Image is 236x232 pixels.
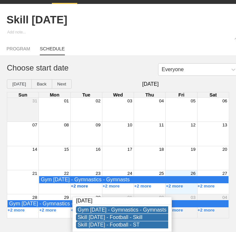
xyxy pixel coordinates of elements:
[78,222,167,228] div: Skill Tuesday - Football - ST
[96,98,101,103] button: 02
[71,208,88,213] button: +2 more
[127,171,132,176] button: 24
[71,184,88,188] button: +2 more
[73,197,171,205] div: [DATE]
[32,98,37,103] button: 31
[222,122,227,127] button: 13
[162,67,184,72] div: Everyone
[7,46,30,55] a: PROGRAM
[64,98,69,103] button: 01
[96,171,101,176] button: 23
[52,79,72,89] button: Next
[19,92,27,97] span: Sun
[82,92,90,97] span: Tue
[96,147,101,152] button: 16
[32,195,37,200] button: 28
[191,98,196,103] button: 05
[64,195,69,200] button: 29
[41,177,227,183] div: Gym Monday - Gymnastics - Gymnasts
[191,122,196,127] button: 12
[32,147,37,152] button: 14
[39,208,56,213] button: +2 more
[166,184,183,188] button: +2 more
[198,184,215,188] button: +2 more
[159,171,164,176] button: 25
[134,184,152,188] button: +2 more
[159,147,164,152] button: 18
[64,171,69,176] button: 22
[166,208,183,213] button: +2 more
[191,171,196,176] button: 26
[113,92,123,97] span: Wed
[32,122,37,127] button: 07
[222,98,227,103] button: 06
[102,184,120,188] button: +2 more
[127,122,132,127] button: 10
[40,46,65,55] a: SCHEDULE
[191,147,196,152] button: 19
[96,195,101,200] button: 30
[203,201,236,232] iframe: Chat Widget
[9,201,227,207] div: Gym Monday - Gymnastics - Gymnasts
[7,208,25,213] button: +2 more
[127,98,132,103] button: 03
[78,207,167,213] div: Gym Monday - Gymnastics - Gymnasts
[64,147,69,152] button: 15
[191,195,196,200] button: 03
[78,214,167,220] div: Skill Tuesday - Football - Skill
[72,81,229,87] span: [DATE]
[222,147,227,152] button: 20
[145,92,154,97] span: Thu
[7,79,32,89] button: [DATE]
[96,122,101,127] button: 09
[178,92,184,97] span: Fri
[64,122,69,127] button: 08
[222,195,227,200] button: 04
[32,171,37,176] button: 21
[159,98,164,103] button: 04
[198,208,215,213] button: +2 more
[7,92,229,218] div: Month View
[50,92,60,97] span: Mon
[7,63,233,72] h1: Choose start date
[127,195,132,200] button: 01
[222,171,227,176] button: 27
[210,92,217,97] span: Sat
[127,147,132,152] button: 17
[159,195,164,200] button: 02
[31,79,52,89] button: Back
[159,122,164,127] button: 11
